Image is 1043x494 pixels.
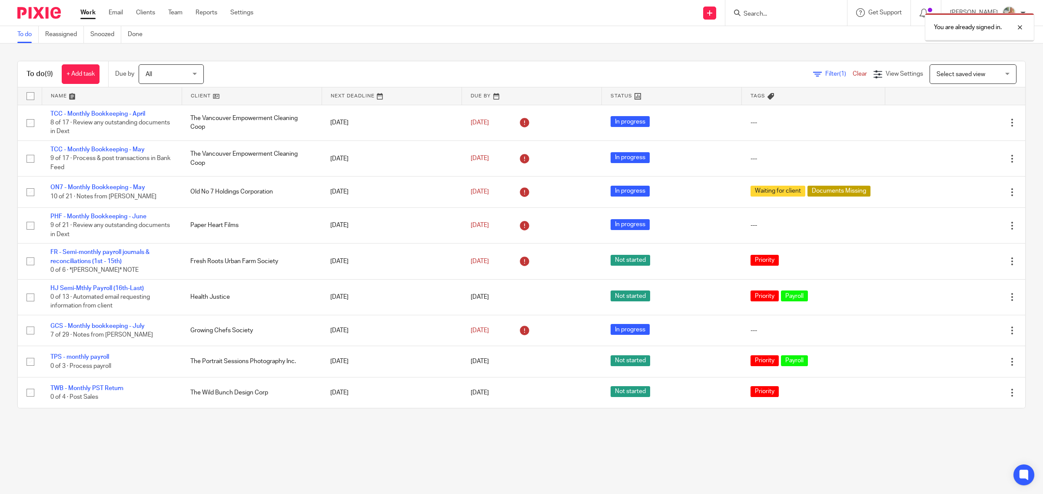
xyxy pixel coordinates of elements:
[182,346,322,377] td: The Portrait Sessions Photography Inc.
[50,147,145,153] a: TCC - Monthly Bookkeeping - May
[45,26,84,43] a: Reassigned
[751,386,779,397] span: Priority
[182,140,322,176] td: The Vancouver Empowerment Cleaning Coop
[45,70,53,77] span: (9)
[611,324,650,335] span: In progress
[611,186,650,197] span: In progress
[182,315,322,346] td: Growing Chefs Society
[50,294,150,309] span: 0 of 13 · Automated email requesting information from client
[230,8,253,17] a: Settings
[17,26,39,43] a: To do
[182,105,322,140] td: The Vancouver Empowerment Cleaning Coop
[751,290,779,301] span: Priority
[50,111,145,117] a: TCC - Monthly Bookkeeping - April
[50,222,170,237] span: 9 of 21 · Review any outstanding documents in Dext
[322,279,462,315] td: [DATE]
[611,116,650,127] span: In progress
[322,377,462,408] td: [DATE]
[322,140,462,176] td: [DATE]
[781,290,808,301] span: Payroll
[937,71,985,77] span: Select saved view
[136,8,155,17] a: Clients
[322,207,462,243] td: [DATE]
[128,26,149,43] a: Done
[471,120,489,126] span: [DATE]
[182,207,322,243] td: Paper Heart Films
[50,267,139,273] span: 0 of 6 · *[PERSON_NAME]* NOTE
[839,71,846,77] span: (1)
[611,152,650,163] span: In progress
[182,377,322,408] td: The Wild Bunch Design Corp
[825,71,853,77] span: Filter
[751,118,877,127] div: ---
[611,355,650,366] span: Not started
[934,23,1002,32] p: You are already signed in.
[322,315,462,346] td: [DATE]
[471,294,489,300] span: [DATE]
[471,156,489,162] span: [DATE]
[853,71,867,77] a: Clear
[611,255,650,266] span: Not started
[80,8,96,17] a: Work
[168,8,183,17] a: Team
[1002,6,1016,20] img: MIC.jpg
[109,8,123,17] a: Email
[182,244,322,279] td: Fresh Roots Urban Farm Society
[751,326,877,335] div: ---
[751,154,877,163] div: ---
[751,186,805,197] span: Waiting for client
[807,186,870,197] span: Documents Missing
[50,394,98,400] span: 0 of 4 · Post Sales
[611,290,650,301] span: Not started
[50,156,170,171] span: 9 of 17 · Process & post transactions in Bank Feed
[322,346,462,377] td: [DATE]
[471,390,489,396] span: [DATE]
[50,332,153,338] span: 7 of 29 · Notes from [PERSON_NAME]
[322,177,462,207] td: [DATE]
[27,70,53,79] h1: To do
[50,184,145,190] a: ON7 - Monthly Bookkeeping - May
[471,222,489,228] span: [DATE]
[611,219,650,230] span: In progress
[322,105,462,140] td: [DATE]
[50,249,149,264] a: FR - Semi-monthly payroll journals & reconciliations (1st - 15th)
[751,93,765,98] span: Tags
[182,279,322,315] td: Health Justice
[90,26,121,43] a: Snoozed
[322,244,462,279] td: [DATE]
[115,70,134,78] p: Due by
[50,363,111,369] span: 0 of 3 · Process payroll
[471,359,489,365] span: [DATE]
[751,355,779,366] span: Priority
[182,177,322,207] td: Old No 7 Holdings Corporation
[50,385,123,391] a: TWB - Monthly PST Return
[50,285,144,291] a: HJ Semi-Mthly Payroll (16th-Last)
[50,194,156,200] span: 10 of 21 · Notes from [PERSON_NAME]
[62,64,100,84] a: + Add task
[471,189,489,195] span: [DATE]
[50,323,145,329] a: GCS - Monthly bookkeeping - July
[781,355,808,366] span: Payroll
[196,8,217,17] a: Reports
[751,255,779,266] span: Priority
[886,71,923,77] span: View Settings
[50,120,170,135] span: 8 of 17 · Review any outstanding documents in Dext
[611,386,650,397] span: Not started
[471,258,489,264] span: [DATE]
[471,327,489,334] span: [DATE]
[146,71,152,77] span: All
[751,221,877,230] div: ---
[17,7,61,19] img: Pixie
[50,354,109,360] a: TPS - monthly payroll
[50,214,146,220] a: PHF - Monthly Bookkeeping - June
